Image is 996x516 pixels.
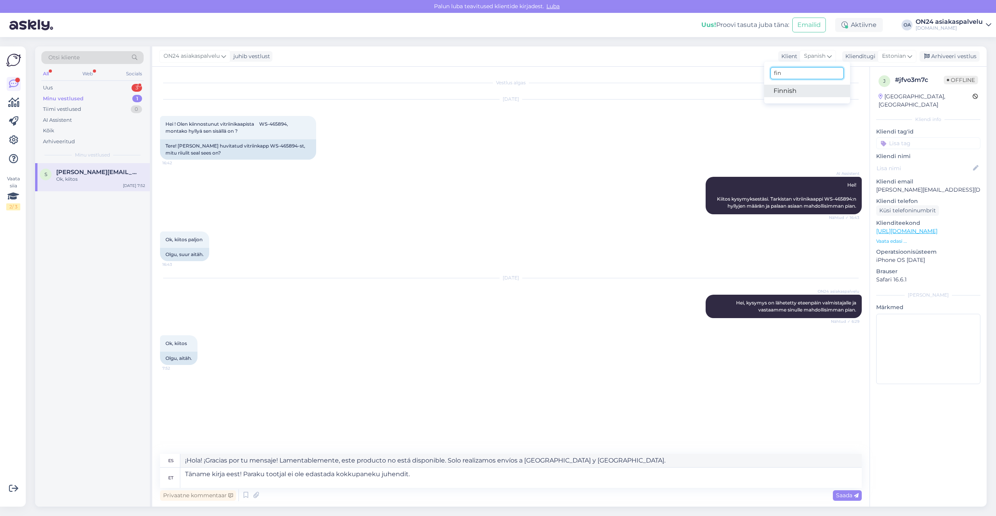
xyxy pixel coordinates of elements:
[124,69,144,79] div: Socials
[876,238,980,245] p: Vaata edasi ...
[876,116,980,123] div: Kliendi info
[879,93,973,109] div: [GEOGRAPHIC_DATA], [GEOGRAPHIC_DATA]
[544,3,562,10] span: Luba
[944,76,978,84] span: Offline
[165,121,289,134] span: Hei ! Olen kiinnostunut vitriinikaapista WS-465894, montako hyllyä sen sisällä on ?
[43,116,72,124] div: AI Assistent
[842,52,875,60] div: Klienditugi
[165,237,203,242] span: Ok, kiitos paljon
[48,53,80,62] span: Otsi kliente
[168,471,173,484] div: et
[180,468,862,488] textarea: Täname kirja eest! Paraku tootjal ei ole edastada kokkupaneku juhendit.
[792,18,826,32] button: Emailid
[876,178,980,186] p: Kliendi email
[6,53,21,68] img: Askly Logo
[41,69,50,79] div: All
[916,19,991,31] a: ON24 asiakaspalvelu[DOMAIN_NAME]
[56,176,145,183] div: Ok, kiitos
[876,205,939,216] div: Küsi telefoninumbrit
[764,85,850,97] a: Finnish
[920,51,980,62] div: Arhiveeri vestlus
[160,79,862,86] div: Vestlus algas
[883,78,886,84] span: j
[895,75,944,85] div: # jfvo3m7c
[164,52,220,60] span: ON24 asiakaspalvelu
[131,105,142,113] div: 0
[876,152,980,160] p: Kliendi nimi
[804,52,825,60] span: Spanish
[43,105,81,113] div: Tiimi vestlused
[123,183,145,189] div: [DATE] 7:52
[876,248,980,256] p: Operatsioonisüsteem
[818,288,859,294] span: ON24 asiakaspalvelu
[876,186,980,194] p: [PERSON_NAME][EMAIL_ADDRESS][DOMAIN_NAME]
[916,19,983,25] div: ON24 asiakaspalvelu
[180,454,862,467] textarea: ¡Gracias por su carta! Lamentablemente, el fabricante no proporciona instrucciones de montaje.
[736,300,857,313] span: Hei, kysymys on lähetetty eteenpäin valmistajalle ja vastaamme sinulle mahdollisimman pian.
[778,52,797,60] div: Klient
[132,95,142,103] div: 1
[43,95,84,103] div: Minu vestlused
[876,128,980,136] p: Kliendi tag'id
[160,248,209,261] div: Olgu, suur aitäh.
[43,138,75,146] div: Arhiveeritud
[877,164,971,173] input: Lisa nimi
[43,84,53,92] div: Uus
[876,276,980,284] p: Safari 16.6.1
[830,171,859,176] span: AI Assistent
[876,219,980,227] p: Klienditeekond
[160,274,862,281] div: [DATE]
[75,151,110,158] span: Minu vestlused
[162,262,192,267] span: 16:43
[165,340,187,346] span: Ok, kiitos
[836,492,859,499] span: Saada
[43,127,54,135] div: Kõik
[168,454,174,467] div: es
[6,175,20,210] div: Vaata siia
[876,303,980,311] p: Märkmed
[160,490,236,501] div: Privaatne kommentaar
[770,67,844,79] input: Kirjuta, millist tag'i otsid
[876,256,980,264] p: iPhone OS [DATE]
[162,160,192,166] span: 16:42
[81,69,94,79] div: Web
[701,20,789,30] div: Proovi tasuta juba täna:
[876,292,980,299] div: [PERSON_NAME]
[230,52,270,60] div: juhib vestlust
[160,139,316,160] div: Tere! [PERSON_NAME] huvitatud vitriinkapp WS-465894-st, mitu riiulit seal sees on?
[132,84,142,92] div: 3
[56,169,137,176] span: svetlana_bunina@yahoo.com
[160,96,862,103] div: [DATE]
[6,203,20,210] div: 2 / 3
[876,228,937,235] a: [URL][DOMAIN_NAME]
[876,137,980,149] input: Lisa tag
[882,52,906,60] span: Estonian
[835,18,883,32] div: Aktiivne
[876,267,980,276] p: Brauser
[701,21,716,28] b: Uus!
[162,365,192,371] span: 7:52
[160,352,197,365] div: Olgu, aitäh.
[876,197,980,205] p: Kliendi telefon
[44,171,47,177] span: s
[830,318,859,324] span: Nähtud ✓ 6:29
[829,215,859,221] span: Nähtud ✓ 16:43
[902,20,912,30] div: OA
[916,25,983,31] div: [DOMAIN_NAME]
